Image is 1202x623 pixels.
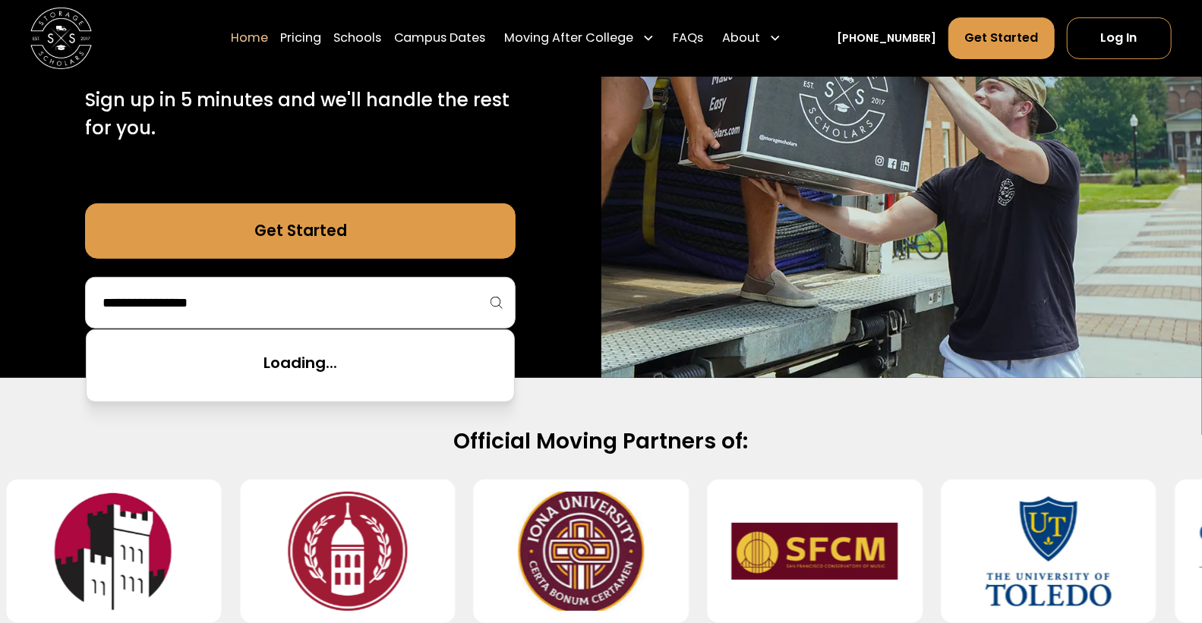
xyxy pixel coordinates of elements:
a: Home [231,17,268,60]
img: University of Toledo [966,492,1132,611]
a: Schools [333,17,381,60]
h2: Official Moving Partners of: [109,427,1093,455]
div: Moving After College [498,17,661,60]
a: Campus Dates [394,17,486,60]
img: Southern Virginia University [264,492,431,611]
a: Log In [1067,17,1172,59]
img: Manhattanville University [31,492,197,611]
a: [PHONE_NUMBER] [837,30,936,46]
a: Get Started [948,17,1054,59]
p: Sign up in 5 minutes and we'll handle the rest for you. [85,87,516,142]
a: home [30,8,92,69]
div: About [716,17,788,60]
a: Get Started [85,203,516,259]
img: Storage Scholars main logo [30,8,92,69]
img: San Francisco Conservatory of Music [732,492,898,611]
a: Pricing [280,17,321,60]
div: About [722,29,760,47]
a: FAQs [674,17,704,60]
div: Moving After College [504,29,633,47]
img: Iona University [498,492,664,611]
